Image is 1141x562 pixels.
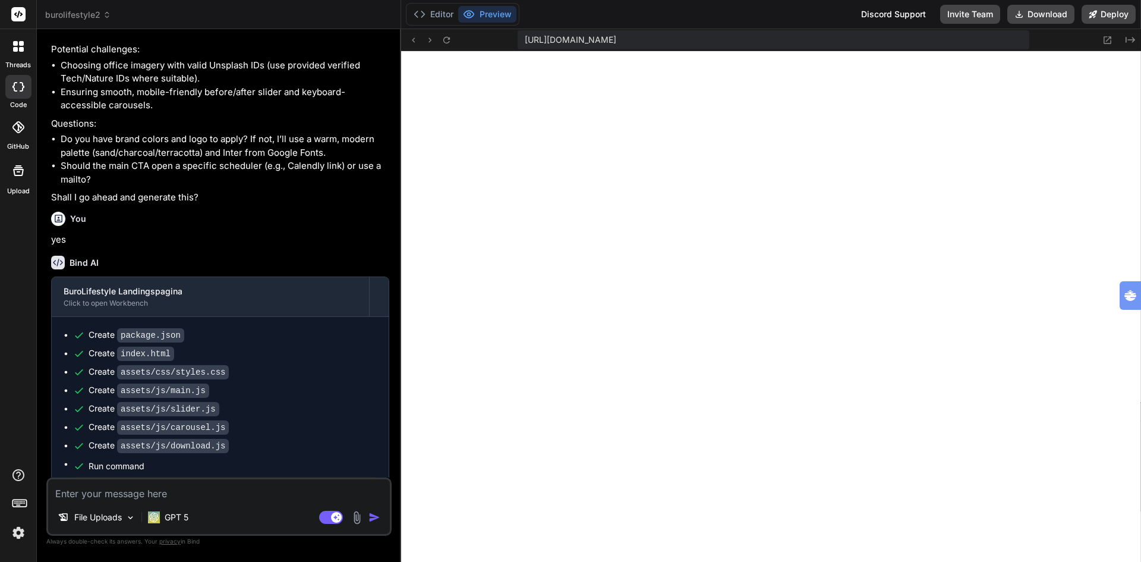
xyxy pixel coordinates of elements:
[117,420,229,435] code: assets/js/carousel.js
[74,511,122,523] p: File Uploads
[368,511,380,523] img: icon
[159,538,181,545] span: privacy
[52,277,369,316] button: BuroLifestyle LandingspaginaClick to open Workbench
[350,511,364,525] img: attachment
[61,59,389,86] li: Choosing office imagery with valid Unsplash IDs (use provided verified Tech/Nature IDs where suit...
[70,257,99,269] h6: Bind AI
[5,60,31,70] label: threads
[117,347,174,361] code: index.html
[117,402,219,416] code: assets/js/slider.js
[7,142,29,152] label: GitHub
[51,233,389,247] p: yes
[125,513,135,523] img: Pick Models
[89,439,229,452] div: Create
[70,213,86,225] h6: You
[117,328,184,343] code: package.json
[64,285,357,297] div: BuroLifestyle Landingspagina
[10,100,27,110] label: code
[165,511,188,523] p: GPT 5
[117,384,209,398] code: assets/js/main.js
[61,159,389,186] li: Should the main CTA open a specific scheduler (e.g., Calendly link) or use a mailto?
[51,43,389,56] p: Potential challenges:
[458,6,516,23] button: Preview
[1082,5,1136,24] button: Deploy
[8,523,29,543] img: settings
[940,5,1000,24] button: Invite Team
[525,34,616,46] span: [URL][DOMAIN_NAME]
[854,5,933,24] div: Discord Support
[409,6,458,23] button: Editor
[7,186,30,196] label: Upload
[46,536,392,547] p: Always double-check its answers. Your in Bind
[89,329,184,341] div: Create
[51,191,389,205] p: Shall I go ahead and generate this?
[89,384,209,397] div: Create
[89,460,377,472] span: Run command
[117,439,229,453] code: assets/js/download.js
[89,347,174,360] div: Create
[64,299,357,308] div: Click to open Workbench
[89,366,229,378] div: Create
[89,403,219,415] div: Create
[1007,5,1074,24] button: Download
[51,117,389,131] p: Questions:
[117,365,229,379] code: assets/css/styles.css
[89,421,229,434] div: Create
[45,9,111,21] span: burolifestyle2
[61,86,389,112] li: Ensuring smooth, mobile-friendly before/after slider and keyboard-accessible carousels.
[61,133,389,159] li: Do you have brand colors and logo to apply? If not, I’ll use a warm, modern palette (sand/charcoa...
[148,511,160,523] img: GPT 5
[401,51,1141,562] iframe: Preview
